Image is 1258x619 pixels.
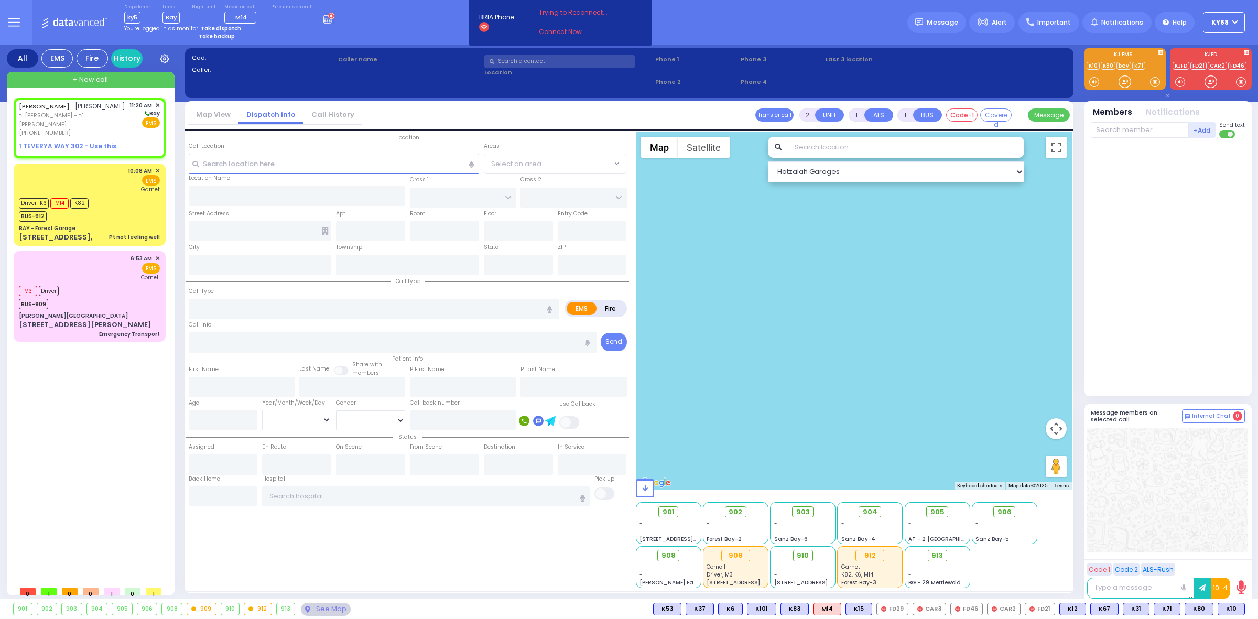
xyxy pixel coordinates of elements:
label: EMS [567,302,597,315]
span: 910 [797,550,809,561]
button: Map camera controls [1046,418,1067,439]
span: BG - 29 Merriewold S. [908,579,967,587]
label: Last 3 location [826,55,946,64]
label: Last Name [299,365,329,373]
span: Forest Bay-3 [841,579,876,587]
span: Important [1037,18,1071,27]
label: Floor [484,210,496,218]
div: BLS [1185,603,1213,615]
label: Age [189,399,199,407]
input: Search hospital [262,486,590,506]
span: 1 [146,588,161,595]
span: Driver, M3 [707,571,733,579]
div: Fire [77,49,108,68]
span: Phone 3 [741,55,822,64]
a: FD21 [1190,62,1207,70]
label: Location Name [189,174,230,182]
span: Patient info [387,355,428,363]
img: red-radio-icon.svg [955,606,960,612]
strong: Take dispatch [201,25,241,32]
label: KJFD [1170,52,1252,59]
div: K53 [653,603,681,615]
span: [STREET_ADDRESS][PERSON_NAME] [707,579,806,587]
div: [PERSON_NAME][GEOGRAPHIC_DATA] [19,312,128,320]
span: 11:20 AM [129,102,152,110]
span: - [639,563,643,571]
span: [PHONE_NUMBER] [19,128,71,137]
span: - [639,519,643,527]
div: BLS [686,603,714,615]
div: BLS [1090,603,1119,615]
div: K71 [1154,603,1180,615]
span: Help [1173,18,1187,27]
span: 908 [661,550,676,561]
img: red-radio-icon.svg [1029,606,1035,612]
span: members [352,369,379,377]
span: [STREET_ADDRESS][PERSON_NAME] [774,579,873,587]
div: BLS [1154,603,1180,615]
button: Code-1 [946,108,978,122]
button: Transfer call [755,108,794,122]
span: - [975,527,979,535]
span: 903 [796,507,810,517]
label: Pick up [594,475,614,483]
label: Cad: [192,53,335,62]
span: + New call [73,74,108,85]
label: From Scene [410,443,442,451]
span: 10:08 AM [128,167,152,175]
label: Apt [336,210,345,218]
div: K12 [1059,603,1086,615]
span: 0 [20,588,36,595]
a: Call History [303,110,362,120]
div: All [7,49,38,68]
div: M14 [813,603,841,615]
div: 909 [187,603,216,615]
span: - [908,519,912,527]
span: 0 [62,588,78,595]
button: Internal Chat 0 [1182,409,1245,423]
a: K10 [1087,62,1100,70]
button: Code 1 [1087,563,1112,576]
label: Medic on call [224,4,260,10]
span: - [707,519,710,527]
a: KJFD [1173,62,1189,70]
span: - [774,519,777,527]
label: Assigned [189,443,214,451]
label: Street Address [189,210,229,218]
label: Gender [336,399,356,407]
label: Cross 2 [520,176,541,184]
span: ky68 [1211,18,1229,27]
span: EMS [142,175,160,186]
label: Lines [162,4,180,10]
span: - [639,527,643,535]
span: 902 [729,507,742,517]
span: Sanz Bay-5 [975,535,1009,543]
span: 904 [863,507,877,517]
span: ר' [PERSON_NAME] - ר' [PERSON_NAME] [19,111,126,128]
div: CAR3 [913,603,946,615]
div: K67 [1090,603,1119,615]
a: K71 [1132,62,1145,70]
label: Dispatcher [124,4,150,10]
div: CAR2 [987,603,1021,615]
div: K31 [1123,603,1149,615]
span: Driver [39,286,59,296]
img: red-radio-icon.svg [881,606,886,612]
label: ZIP [558,243,566,252]
div: 912 [244,603,272,615]
span: Sanz Bay-6 [774,535,808,543]
span: - [639,571,643,579]
a: Dispatch info [238,110,303,120]
label: Caller: [192,66,335,74]
span: BUS-912 [19,211,47,222]
span: 905 [930,507,945,517]
a: History [111,49,143,68]
span: Notifications [1101,18,1143,27]
span: M14 [50,198,69,209]
button: Drag Pegman onto the map to open Street View [1046,456,1067,477]
span: Phone 4 [741,78,822,86]
label: Cross 1 [410,176,429,184]
div: BLS [1218,603,1245,615]
label: Hospital [262,475,285,483]
label: Back Home [189,475,220,483]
